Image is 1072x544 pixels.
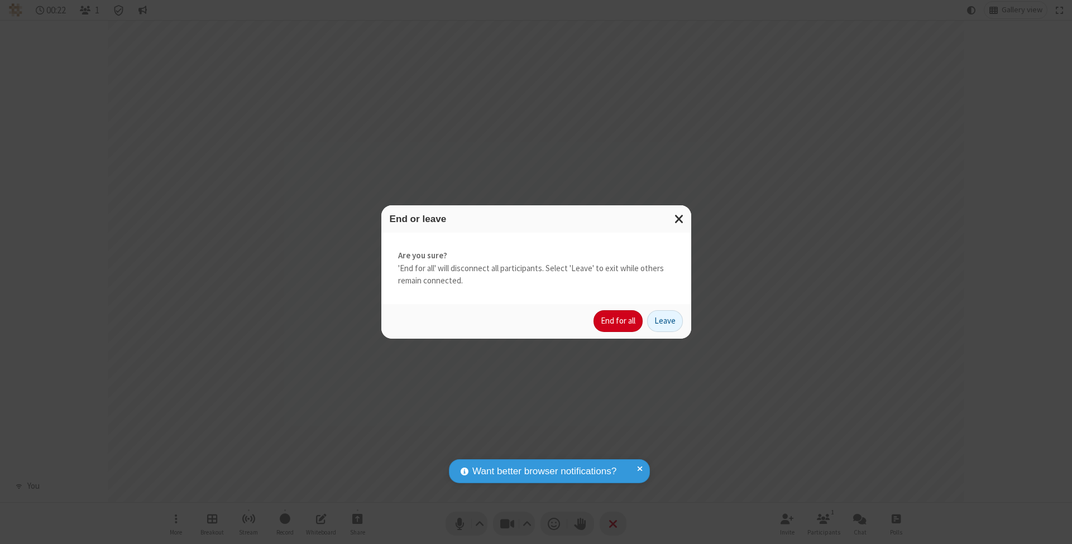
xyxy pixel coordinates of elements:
[668,205,691,233] button: Close modal
[594,310,643,333] button: End for all
[390,214,683,224] h3: End or leave
[472,464,616,479] span: Want better browser notifications?
[398,249,674,262] strong: Are you sure?
[381,233,691,304] div: 'End for all' will disconnect all participants. Select 'Leave' to exit while others remain connec...
[647,310,683,333] button: Leave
